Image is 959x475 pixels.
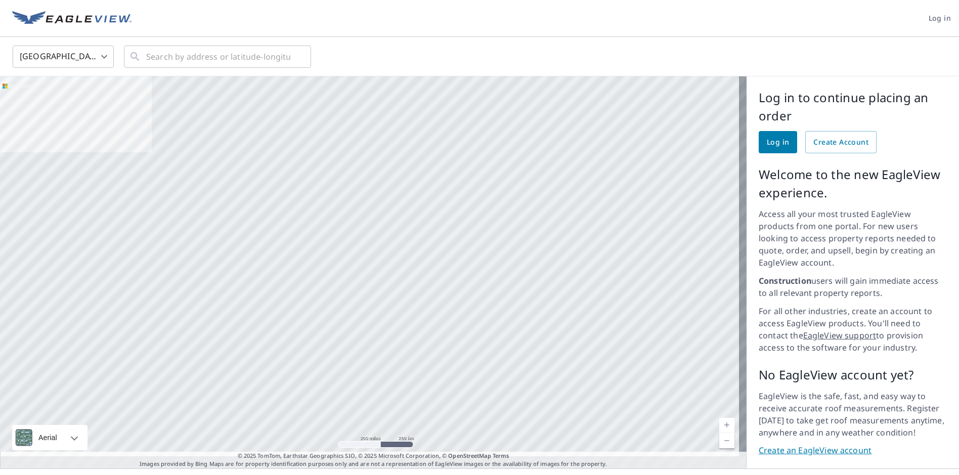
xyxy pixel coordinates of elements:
p: Welcome to the new EagleView experience. [759,165,947,202]
p: Access all your most trusted EagleView products from one portal. For new users looking to access ... [759,208,947,269]
a: Terms [493,452,509,459]
a: Create Account [805,131,877,153]
span: Create Account [813,136,868,149]
strong: Construction [759,275,811,286]
span: Log in [767,136,789,149]
p: For all other industries, create an account to access EagleView products. You'll need to contact ... [759,305,947,354]
p: EagleView is the safe, fast, and easy way to receive accurate roof measurements. Register [DATE] ... [759,390,947,439]
span: Log in [929,12,951,25]
p: Log in to continue placing an order [759,89,947,125]
p: No EagleView account yet? [759,366,947,384]
a: Log in [759,131,797,153]
a: Current Level 5, Zoom Out [719,433,734,448]
img: EV Logo [12,11,132,26]
a: Current Level 5, Zoom In [719,418,734,433]
a: Create an EagleView account [759,445,947,456]
div: Aerial [12,425,88,450]
a: OpenStreetMap [448,452,491,459]
div: Aerial [35,425,60,450]
div: [GEOGRAPHIC_DATA] [13,42,114,71]
input: Search by address or latitude-longitude [146,42,290,71]
p: users will gain immediate access to all relevant property reports. [759,275,947,299]
span: © 2025 TomTom, Earthstar Geographics SIO, © 2025 Microsoft Corporation, © [238,452,509,460]
a: EagleView support [803,330,877,341]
